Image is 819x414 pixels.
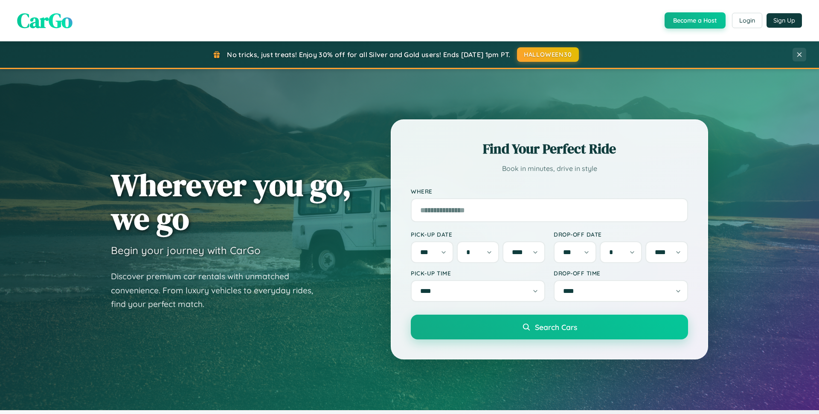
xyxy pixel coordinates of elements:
[411,139,688,158] h2: Find Your Perfect Ride
[665,12,726,29] button: Become a Host
[111,168,351,235] h1: Wherever you go, we go
[227,50,510,59] span: No tricks, just treats! Enjoy 30% off for all Silver and Gold users! Ends [DATE] 1pm PT.
[411,269,545,277] label: Pick-up Time
[732,13,762,28] button: Login
[411,315,688,339] button: Search Cars
[517,47,579,62] button: HALLOWEEN30
[535,322,577,332] span: Search Cars
[111,244,261,257] h3: Begin your journey with CarGo
[411,231,545,238] label: Pick-up Date
[411,162,688,175] p: Book in minutes, drive in style
[767,13,802,28] button: Sign Up
[411,188,688,195] label: Where
[17,6,73,35] span: CarGo
[554,231,688,238] label: Drop-off Date
[111,269,324,311] p: Discover premium car rentals with unmatched convenience. From luxury vehicles to everyday rides, ...
[554,269,688,277] label: Drop-off Time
